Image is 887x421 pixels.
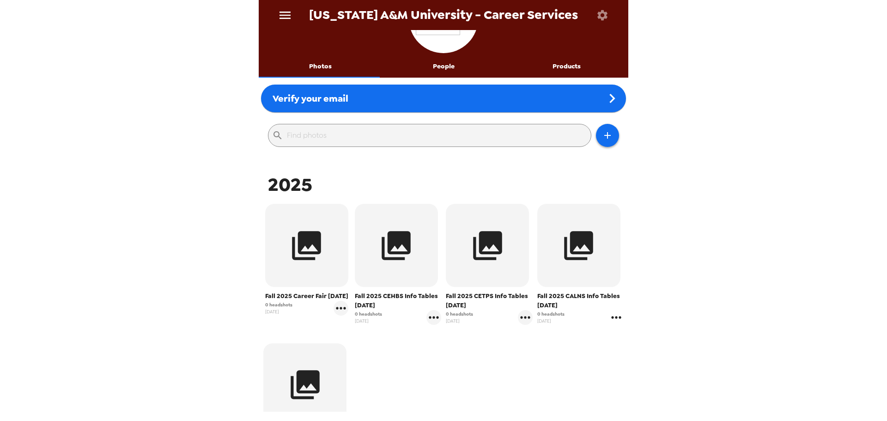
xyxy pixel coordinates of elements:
[505,55,628,78] button: Products
[355,317,382,324] span: [DATE]
[265,301,292,308] span: 0 headshots
[265,308,292,315] span: [DATE]
[382,55,505,78] button: People
[609,310,624,325] button: gallery menu
[309,9,578,21] span: [US_STATE] A&M University - Career Services
[446,311,473,317] span: 0 headshots
[355,292,442,310] span: Fall 2025 CEHBS Info Tables [DATE]
[446,292,533,310] span: Fall 2025 CETPS Info Tables [DATE]
[518,310,533,325] button: gallery menu
[355,311,382,317] span: 0 headshots
[259,55,382,78] button: Photos
[334,301,348,316] button: gallery menu
[265,292,348,301] span: Fall 2025 Career Fair [DATE]
[446,317,473,324] span: [DATE]
[273,92,348,104] span: Verify your email
[537,292,624,310] span: Fall 2025 CALNS Info Tables [DATE]
[268,172,312,197] span: 2025
[537,317,565,324] span: [DATE]
[426,310,441,325] button: gallery menu
[537,311,565,317] span: 0 headshots
[287,128,587,143] input: Find photos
